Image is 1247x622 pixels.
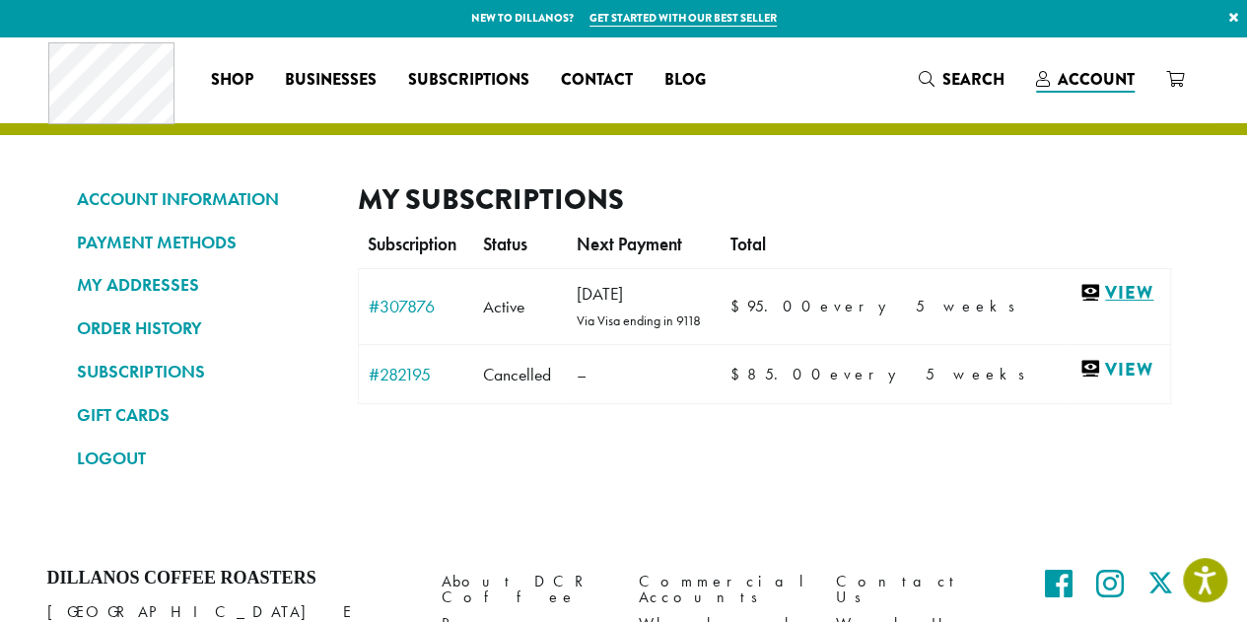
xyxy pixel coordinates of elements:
a: ACCOUNT INFORMATION [77,182,328,216]
span: Subscription [368,234,456,255]
small: Via Visa ending in 9118 [577,311,701,329]
span: Businesses [285,68,377,93]
nav: Account pages [77,182,328,491]
span: 95.00 [730,296,820,316]
span: Shop [211,68,253,93]
span: $ [730,364,747,384]
td: every 5 weeks [721,345,1070,404]
a: Commercial Accounts [639,568,806,610]
a: #307876 [369,298,464,315]
span: Subscriptions [408,68,529,93]
span: Next Payment [577,234,682,255]
span: Contact [561,68,633,93]
span: Blog [664,68,706,93]
td: every 5 weeks [721,268,1070,345]
a: LOGOUT [77,442,328,475]
a: SUBSCRIPTIONS [77,355,328,388]
a: Shop [195,64,269,96]
span: Status [483,234,527,255]
td: Active [473,268,567,345]
h2: My Subscriptions [358,182,1171,217]
span: $ [730,296,747,316]
a: #282195 [369,366,464,383]
a: PAYMENT METHODS [77,226,328,259]
a: Get started with our best seller [589,10,777,27]
a: ORDER HISTORY [77,311,328,345]
h4: Dillanos Coffee Roasters [47,568,412,589]
td: Cancelled [473,345,567,404]
a: Contact Us [836,568,1004,610]
a: About DCR Coffee [442,568,609,610]
span: Search [942,68,1005,91]
span: 85.00 [730,364,830,384]
span: Total [730,234,766,255]
a: Search [903,63,1020,96]
a: MY ADDRESSES [77,268,328,302]
td: [DATE] [567,268,721,345]
a: View [1079,281,1159,306]
a: GIFT CARDS [77,398,328,432]
a: View [1079,357,1159,381]
span: Account [1058,68,1135,91]
td: – [567,345,721,404]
